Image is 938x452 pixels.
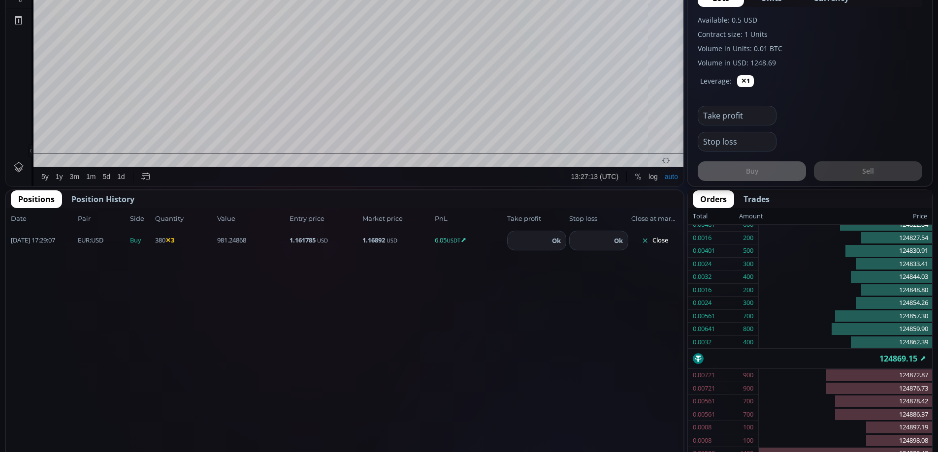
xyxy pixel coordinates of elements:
span: 6.05 [435,236,504,245]
div: 124857.30 [759,310,932,323]
label: Contract size: 1 Units [698,29,922,39]
button: 13:27:13 (UTC) [562,426,616,445]
small: USD [317,237,328,244]
b: EUR [78,236,90,244]
div: 900 [743,369,753,382]
div: 124822.84 [759,218,932,232]
div: 124919.78 [161,24,191,31]
div: 124848.80 [759,284,932,297]
div: Hide Drawings Toolbar [23,403,27,416]
div: 3m [64,431,73,439]
span: Date [11,214,75,224]
span: Take profit [507,214,566,224]
div: 300 [743,258,753,271]
div: Bitcoin [64,23,93,31]
label: Volume in USD: 1248.69 [698,58,922,68]
div: Volume [32,35,53,43]
div: 900 [743,382,753,395]
div: 1D [48,23,64,31]
div: H [156,24,161,31]
label: Available: 0.5 USD [698,15,922,25]
button: Position History [64,190,142,208]
div: 124859.90 [759,323,932,336]
small: USD [387,237,397,244]
div: 1d [111,431,119,439]
div: 124827.54 [759,232,932,245]
span: Close at market [631,214,679,224]
div: 300 [743,297,753,309]
div: 124830.91 [759,244,932,258]
div: 124844.03 [759,271,932,284]
span: :USD [78,236,103,245]
button: Trades [736,190,777,208]
div: Go to [132,426,148,445]
b: 1.161785 [290,236,316,244]
div: 0.00721 [693,369,715,382]
div: 200 [743,232,753,244]
div: 1y [50,431,57,439]
div: 700 [743,408,753,421]
div: C [232,24,237,31]
div: 0.0032 [693,336,712,349]
div: 100 [743,434,753,447]
button: ✕1 [737,75,754,87]
span: Stop loss [569,214,628,224]
div: 124869.15 [688,349,932,368]
div: 800 [743,323,753,335]
label: Leverage: [700,76,732,86]
div: Price [763,210,927,223]
button: Close [631,233,679,248]
span: Side [130,214,152,224]
div: Toggle Percentage [625,426,639,445]
div: Market open [100,23,109,31]
div: Compare [132,5,161,13]
div: 123084.00 [198,24,228,31]
div: 0.0032 [693,271,712,283]
span: Buy [130,236,152,245]
small: USDT [447,237,460,244]
b: 1.16892 [362,236,385,244]
div: BTC [32,23,48,31]
div: D [84,5,89,13]
div: 200 [743,284,753,297]
span: [DATE] 17:29:07 [11,236,75,245]
div: 0.0008 [693,434,712,447]
div: 400 [743,336,753,349]
span: Pair [78,214,127,224]
div: 5y [35,431,43,439]
div: 124878.42 [759,395,932,408]
div: 0.00401 [693,244,715,257]
div: 0.0016 [693,232,712,244]
div: 0.0016 [693,284,712,297]
button: Orders [693,190,734,208]
div: Indicators [184,5,214,13]
div: log [643,431,652,439]
div: 123482.32 [123,24,153,31]
div: 124897.19 [759,421,932,434]
div: 100 [743,421,753,434]
div: 0.00721 [693,382,715,395]
div: Amount [739,210,763,223]
span: Position History [71,193,134,205]
span: Market price [362,214,432,224]
div:  [9,131,17,141]
div: 700 [743,310,753,323]
span: PnL [435,214,504,224]
div: +1386.84 (+1.12%) [270,24,324,31]
div: 0.00561 [693,408,715,421]
label: Volume in Units: 0.01 BTC [698,43,922,54]
span: Orders [700,193,727,205]
div: 124898.08 [759,434,932,448]
span: Positions [18,193,55,205]
div: 0.00641 [693,323,715,335]
span: Entry price [290,214,359,224]
span: Quantity [155,214,214,224]
span: Trades [744,193,770,205]
div: 5d [97,431,105,439]
div: 124886.37 [759,408,932,422]
button: Ok [611,235,626,246]
div: Total [693,210,739,223]
div: 500 [743,244,753,257]
div: 0.0024 [693,258,712,271]
div: O [117,24,123,31]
